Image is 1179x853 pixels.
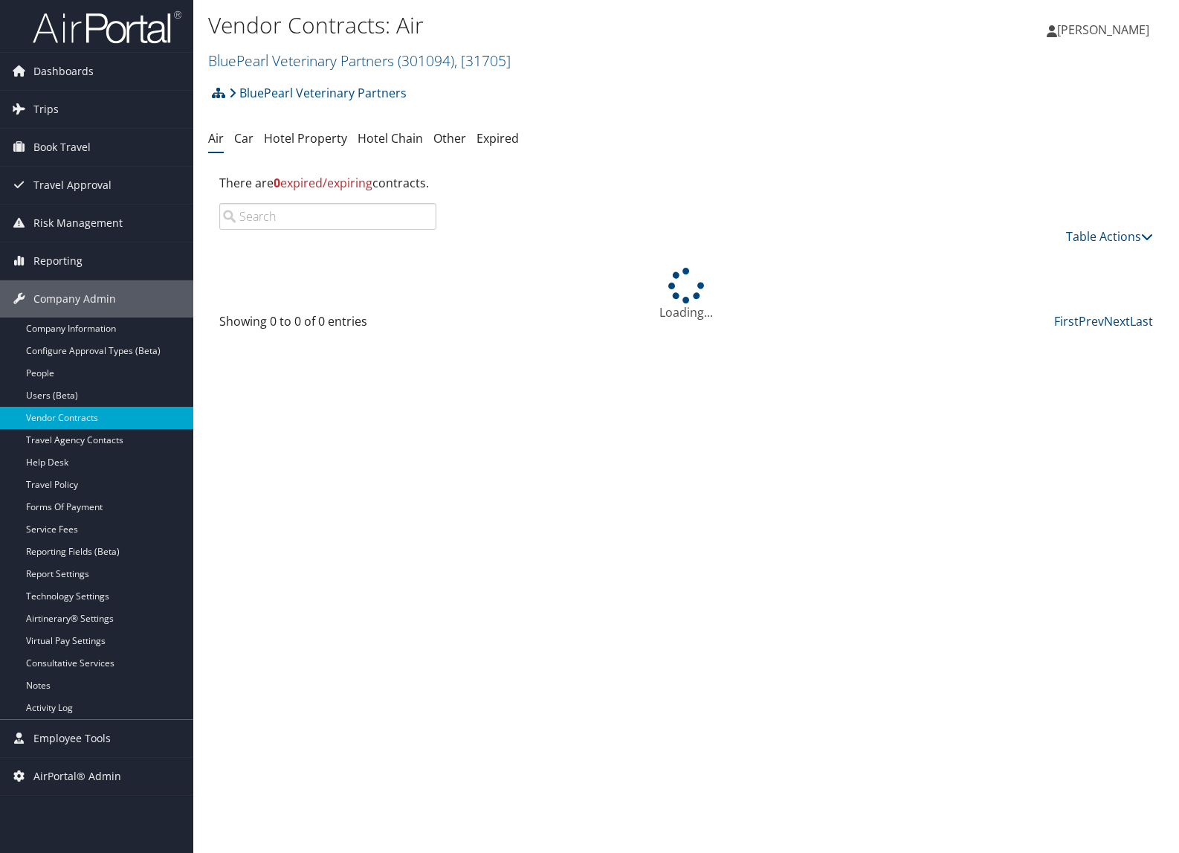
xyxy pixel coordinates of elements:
a: Expired [477,130,519,147]
input: Search [219,203,436,230]
a: Air [208,130,224,147]
a: Hotel Property [264,130,347,147]
h1: Vendor Contracts: Air [208,10,845,41]
a: Last [1130,313,1153,329]
span: Book Travel [33,129,91,166]
span: Risk Management [33,205,123,242]
span: Dashboards [33,53,94,90]
a: BluePearl Veterinary Partners [208,51,511,71]
div: Showing 0 to 0 of 0 entries [219,312,436,338]
a: Next [1104,313,1130,329]
div: There are contracts. [208,163,1164,203]
a: Car [234,130,253,147]
a: Other [433,130,466,147]
div: Loading... [208,268,1164,321]
span: , [ 31705 ] [454,51,511,71]
strong: 0 [274,175,280,191]
span: ( 301094 ) [398,51,454,71]
span: Reporting [33,242,83,280]
span: Trips [33,91,59,128]
a: First [1054,313,1079,329]
a: Prev [1079,313,1104,329]
span: Company Admin [33,280,116,318]
span: [PERSON_NAME] [1057,22,1149,38]
img: airportal-logo.png [33,10,181,45]
a: Table Actions [1066,228,1153,245]
span: AirPortal® Admin [33,758,121,795]
a: BluePearl Veterinary Partners [229,78,407,108]
a: [PERSON_NAME] [1047,7,1164,52]
span: Travel Approval [33,167,112,204]
span: expired/expiring [274,175,372,191]
span: Employee Tools [33,720,111,757]
a: Hotel Chain [358,130,423,147]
